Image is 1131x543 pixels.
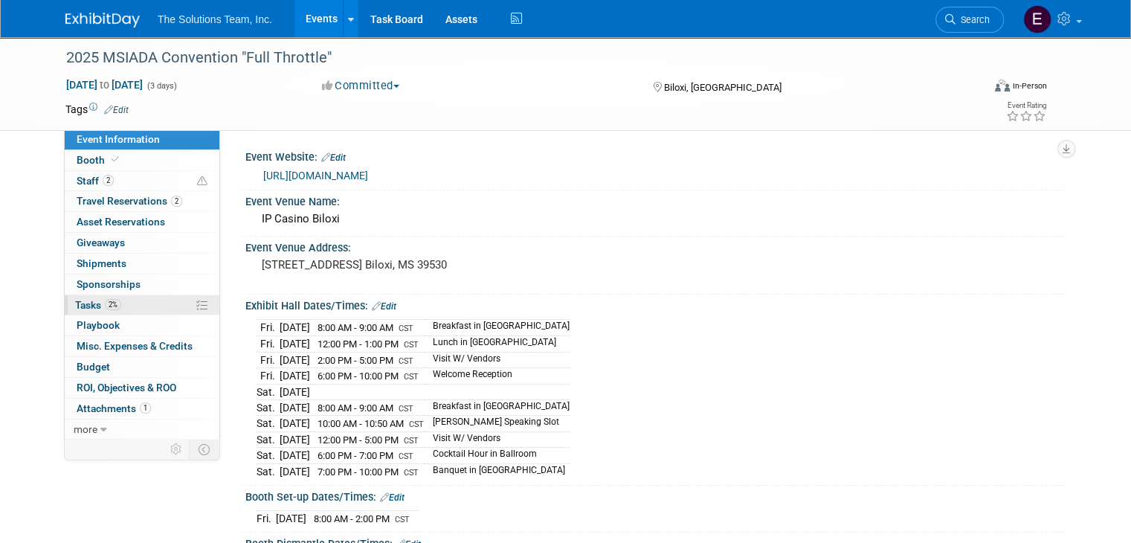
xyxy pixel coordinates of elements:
[399,356,413,366] span: CST
[318,322,393,333] span: 8:00 AM - 9:00 AM
[77,257,126,269] span: Shipments
[321,152,346,163] a: Edit
[146,81,177,91] span: (3 days)
[104,105,129,115] a: Edit
[399,324,413,333] span: CST
[902,77,1047,100] div: Event Format
[995,80,1010,91] img: Format-Inperson.png
[404,340,419,350] span: CST
[1012,80,1047,91] div: In-Person
[395,515,410,524] span: CST
[65,315,219,335] a: Playbook
[245,146,1066,165] div: Event Website:
[424,336,570,353] td: Lunch in [GEOGRAPHIC_DATA]
[77,278,141,290] span: Sponsorships
[103,175,114,186] span: 2
[65,399,219,419] a: Attachments1
[317,78,405,94] button: Committed
[140,402,151,414] span: 1
[262,258,571,271] pre: [STREET_ADDRESS] Biloxi, MS 39530
[77,154,122,166] span: Booth
[424,320,570,336] td: Breakfast in [GEOGRAPHIC_DATA]
[280,336,310,353] td: [DATE]
[263,170,368,181] a: [URL][DOMAIN_NAME]
[409,420,424,429] span: CST
[399,452,413,461] span: CST
[424,463,570,479] td: Banquet in [GEOGRAPHIC_DATA]
[1006,102,1046,109] div: Event Rating
[65,150,219,170] a: Booth
[318,418,404,429] span: 10:00 AM - 10:50 AM
[318,450,393,461] span: 6:00 PM - 7:00 PM
[424,431,570,448] td: Visit W/ Vendors
[77,340,193,352] span: Misc. Expenses & Credits
[257,208,1054,231] div: IP Casino Biloxi
[257,352,280,368] td: Fri.
[318,370,399,382] span: 6:00 PM - 10:00 PM
[65,102,129,117] td: Tags
[65,212,219,232] a: Asset Reservations
[77,402,151,414] span: Attachments
[380,492,405,503] a: Edit
[77,133,160,145] span: Event Information
[65,191,219,211] a: Travel Reservations2
[245,190,1066,209] div: Event Venue Name:
[65,129,219,150] a: Event Information
[158,13,272,25] span: The Solutions Team, Inc.
[77,175,114,187] span: Staff
[77,361,110,373] span: Budget
[404,468,419,478] span: CST
[245,237,1066,255] div: Event Venue Address:
[280,431,310,448] td: [DATE]
[318,355,393,366] span: 2:00 PM - 5:00 PM
[280,463,310,479] td: [DATE]
[257,336,280,353] td: Fri.
[314,513,390,524] span: 8:00 AM - 2:00 PM
[318,434,399,446] span: 12:00 PM - 5:00 PM
[65,78,144,91] span: [DATE] [DATE]
[245,295,1066,314] div: Exhibit Hall Dates/Times:
[1023,5,1051,33] img: Eli Gooden
[257,399,280,416] td: Sat.
[424,416,570,432] td: [PERSON_NAME] Speaking Slot
[280,368,310,385] td: [DATE]
[280,416,310,432] td: [DATE]
[257,463,280,479] td: Sat.
[280,320,310,336] td: [DATE]
[164,440,190,459] td: Personalize Event Tab Strip
[280,448,310,464] td: [DATE]
[257,368,280,385] td: Fri.
[77,237,125,248] span: Giveaways
[935,7,1004,33] a: Search
[65,336,219,356] a: Misc. Expenses & Credits
[257,511,276,527] td: Fri.
[97,79,112,91] span: to
[399,404,413,414] span: CST
[65,420,219,440] a: more
[257,448,280,464] td: Sat.
[404,372,419,382] span: CST
[257,384,280,399] td: Sat.
[372,301,396,312] a: Edit
[65,274,219,295] a: Sponsorships
[65,295,219,315] a: Tasks2%
[257,320,280,336] td: Fri.
[956,14,990,25] span: Search
[424,448,570,464] td: Cocktail Hour in Ballroom
[65,357,219,377] a: Budget
[77,216,165,228] span: Asset Reservations
[61,45,964,71] div: 2025 MSIADA Convention "Full Throttle"
[75,299,121,311] span: Tasks
[276,511,306,527] td: [DATE]
[65,13,140,28] img: ExhibitDay
[280,352,310,368] td: [DATE]
[318,466,399,478] span: 7:00 PM - 10:00 PM
[77,195,182,207] span: Travel Reservations
[65,233,219,253] a: Giveaways
[404,436,419,446] span: CST
[280,399,310,416] td: [DATE]
[77,319,120,331] span: Playbook
[197,175,207,188] span: Potential Scheduling Conflict -- at least one attendee is tagged in another overlapping event.
[65,254,219,274] a: Shipments
[65,378,219,398] a: ROI, Objectives & ROO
